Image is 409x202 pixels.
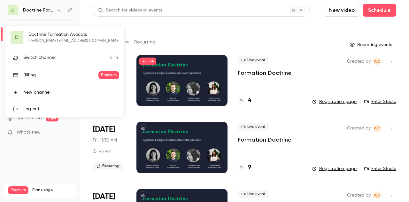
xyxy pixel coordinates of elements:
div: Billing [23,72,98,78]
div: New channel [23,89,119,96]
div: Log out [23,106,119,112]
span: Premium [98,71,119,79]
span: Switch channel [23,54,56,61]
span: 6 [110,54,112,61]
